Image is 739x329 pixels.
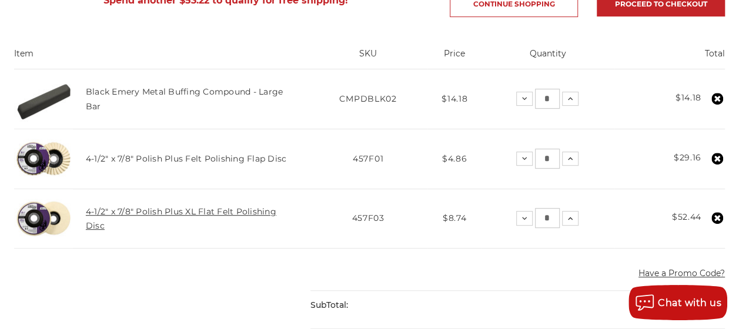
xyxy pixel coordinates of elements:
[672,211,701,222] strong: $52.44
[14,189,73,248] img: 4.5 inch extra thick felt disc
[614,48,725,69] th: Total
[442,93,467,104] span: $14.18
[86,86,283,111] a: Black Emery Metal Buffing Compound - Large Bar
[676,92,701,103] strong: $14.18
[14,70,73,129] img: Black Stainless Steel Buffing Compound
[14,129,73,188] img: buffing and polishing felt flap disc
[353,153,383,164] span: 457F01
[674,152,701,163] strong: $29.16
[628,285,727,320] button: Chat with us
[86,206,276,231] a: 4-1/2" x 7/8" Polish Plus XL Flat Felt Polishing Disc
[310,291,518,320] div: SubTotal:
[352,213,384,223] span: 457F03
[14,48,309,69] th: Item
[309,48,427,69] th: SKU
[535,208,560,228] input: 4-1/2" x 7/8" Polish Plus XL Flat Felt Polishing Disc Quantity:
[442,153,467,164] span: $4.86
[443,213,467,223] span: $8.74
[86,153,287,164] a: 4-1/2" x 7/8" Polish Plus Felt Polishing Flap Disc
[638,267,725,280] button: Have a Promo Code?
[339,93,396,104] span: CMPDBLK02
[535,149,560,169] input: 4-1/2" x 7/8" Polish Plus Felt Polishing Flap Disc Quantity:
[427,48,481,69] th: Price
[535,89,560,109] input: Black Emery Metal Buffing Compound - Large Bar Quantity:
[658,297,721,308] span: Chat with us
[481,48,614,69] th: Quantity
